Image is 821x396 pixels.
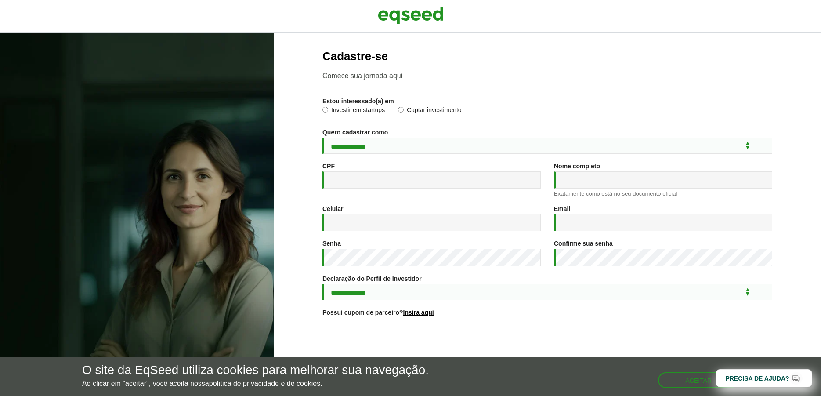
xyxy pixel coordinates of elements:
[82,363,429,377] h5: O site da EqSeed utiliza cookies para melhorar sua navegação.
[322,129,388,135] label: Quero cadastrar como
[322,98,394,104] label: Estou interessado(a) em
[554,240,613,247] label: Confirme sua senha
[481,327,614,361] iframe: reCAPTCHA
[322,107,385,116] label: Investir em startups
[322,240,341,247] label: Senha
[322,276,422,282] label: Declaração do Perfil de Investidor
[554,163,600,169] label: Nome completo
[403,309,434,316] a: Insira aqui
[398,107,404,113] input: Captar investimento
[658,372,739,388] button: Aceitar
[398,107,462,116] label: Captar investimento
[322,309,434,316] label: Possui cupom de parceiro?
[554,191,772,196] div: Exatamente como está no seu documento oficial
[554,206,570,212] label: Email
[378,4,444,26] img: EqSeed Logo
[209,380,321,387] a: política de privacidade e de cookies
[82,379,429,388] p: Ao clicar em "aceitar", você aceita nossa .
[322,50,772,63] h2: Cadastre-se
[322,107,328,113] input: Investir em startups
[322,72,772,80] p: Comece sua jornada aqui
[322,163,335,169] label: CPF
[322,206,343,212] label: Celular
